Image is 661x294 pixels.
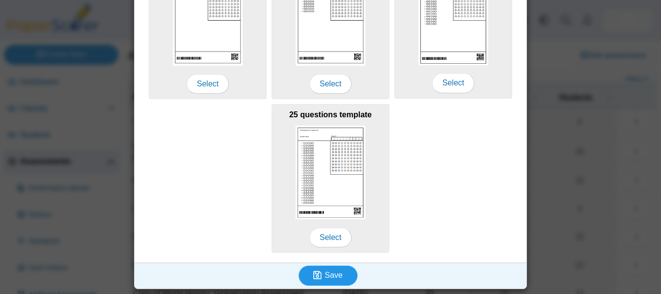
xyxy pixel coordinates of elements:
[299,266,358,285] button: Save
[187,74,229,94] span: Select
[289,110,372,119] b: 25 questions template
[325,271,342,279] span: Save
[432,73,474,93] span: Select
[296,126,365,220] img: scan_sheet_25_questions.png
[309,228,352,247] span: Select
[309,74,352,94] span: Select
